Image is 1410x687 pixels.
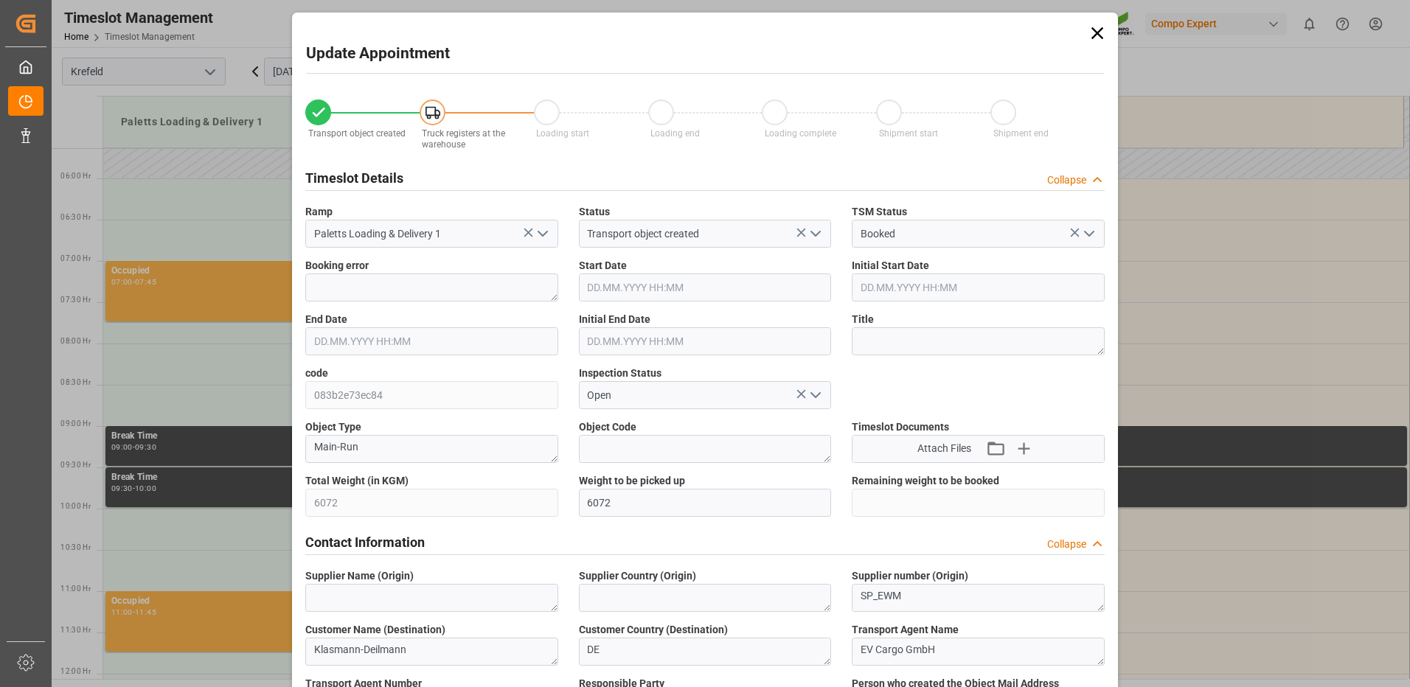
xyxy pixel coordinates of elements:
[579,273,832,301] input: DD.MM.YYYY HH:MM
[305,532,425,552] h2: Contact Information
[852,312,874,327] span: Title
[308,128,406,139] span: Transport object created
[579,568,696,584] span: Supplier Country (Origin)
[305,638,558,666] textarea: Klasmann-Deilmann
[879,128,938,139] span: Shipment start
[305,327,558,355] input: DD.MM.YYYY HH:MM
[305,204,333,220] span: Ramp
[993,128,1049,139] span: Shipment end
[305,312,347,327] span: End Date
[852,419,949,435] span: Timeslot Documents
[1077,223,1099,245] button: open menu
[852,622,959,638] span: Transport Agent Name
[305,419,361,435] span: Object Type
[579,419,636,435] span: Object Code
[852,568,968,584] span: Supplier number (Origin)
[305,168,403,188] h2: Timeslot Details
[579,204,610,220] span: Status
[852,473,999,489] span: Remaining weight to be booked
[852,204,907,220] span: TSM Status
[1047,537,1086,552] div: Collapse
[579,312,650,327] span: Initial End Date
[852,258,929,273] span: Initial Start Date
[579,366,661,381] span: Inspection Status
[852,273,1105,301] input: DD.MM.YYYY HH:MM
[650,128,700,139] span: Loading end
[765,128,836,139] span: Loading complete
[579,473,685,489] span: Weight to be picked up
[579,327,832,355] input: DD.MM.YYYY HH:MM
[804,223,826,245] button: open menu
[579,638,832,666] textarea: DE
[305,568,414,584] span: Supplier Name (Origin)
[305,366,328,381] span: code
[852,584,1105,612] textarea: SP_EWM
[917,441,971,456] span: Attach Files
[579,258,627,273] span: Start Date
[305,220,558,248] input: Type to search/select
[852,638,1105,666] textarea: EV Cargo GmbH
[305,435,558,463] textarea: Main-Run
[579,220,832,248] input: Type to search/select
[579,622,728,638] span: Customer Country (Destination)
[305,473,409,489] span: Total Weight (in KGM)
[804,384,826,407] button: open menu
[530,223,552,245] button: open menu
[536,128,589,139] span: Loading start
[305,258,369,273] span: Booking error
[306,42,450,66] h2: Update Appointment
[422,128,505,150] span: Truck registers at the warehouse
[1047,172,1086,188] div: Collapse
[305,622,445,638] span: Customer Name (Destination)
